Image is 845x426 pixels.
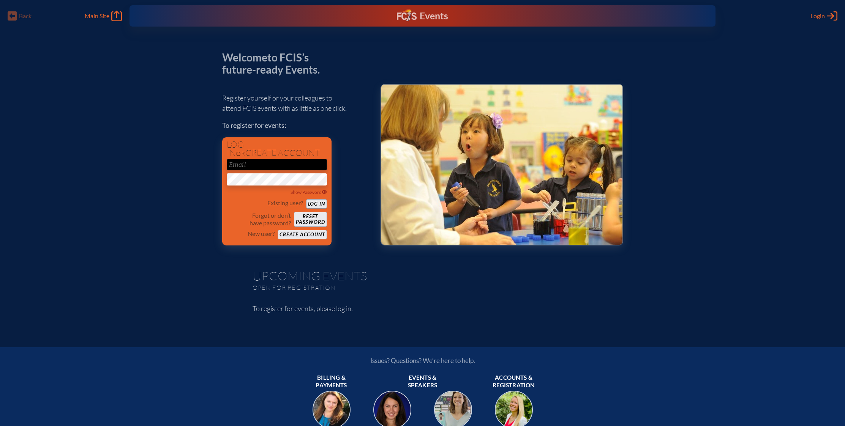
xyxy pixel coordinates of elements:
span: Accounts & registration [486,374,541,389]
h1: Upcoming Events [253,270,593,282]
img: Events [381,85,622,245]
input: Email [227,159,327,170]
p: Existing user? [267,199,303,207]
p: Forgot or don’t have password? [227,212,291,227]
p: Welcome to FCIS’s future-ready Events. [222,52,329,75]
span: Login [810,12,825,20]
p: To register for events: [222,120,368,130]
p: Open for registration [253,284,453,291]
button: Create account [278,230,327,239]
span: Billing & payments [304,374,359,389]
p: Register yourself or your colleagues to attend FCIS events with as little as one click. [222,93,368,113]
button: Resetpassword [294,212,327,227]
div: FCIS Events — Future ready [288,9,557,23]
button: Log in [306,199,327,209]
p: Issues? Questions? We’re here to help. [289,357,556,365]
p: New user? [248,230,275,237]
a: Main Site [85,11,122,21]
h1: Log in create account [227,140,327,157]
span: or [236,150,245,157]
span: Show Password [291,189,327,195]
span: Main Site [85,12,109,20]
p: To register for events, please log in. [253,303,593,314]
span: Events & speakers [395,374,450,389]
